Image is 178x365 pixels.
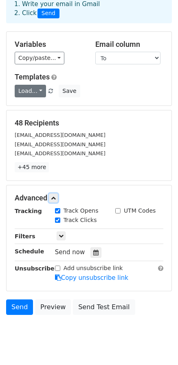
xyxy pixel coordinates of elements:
[15,265,55,272] strong: Unsubscribe
[137,326,178,365] iframe: Chat Widget
[15,40,83,49] h5: Variables
[95,40,164,49] h5: Email column
[64,216,97,224] label: Track Clicks
[64,264,123,273] label: Add unsubscribe link
[15,208,42,214] strong: Tracking
[15,162,49,172] a: +45 more
[59,85,80,97] button: Save
[15,119,163,128] h5: 48 Recipients
[37,9,59,18] span: Send
[73,299,135,315] a: Send Test Email
[64,207,99,215] label: Track Opens
[15,248,44,255] strong: Schedule
[124,207,156,215] label: UTM Codes
[15,193,163,202] h5: Advanced
[6,299,33,315] a: Send
[15,85,46,97] a: Load...
[15,52,64,64] a: Copy/paste...
[15,150,105,156] small: [EMAIL_ADDRESS][DOMAIN_NAME]
[15,233,35,240] strong: Filters
[55,274,128,281] a: Copy unsubscribe link
[55,248,85,256] span: Send now
[15,73,50,81] a: Templates
[15,132,105,138] small: [EMAIL_ADDRESS][DOMAIN_NAME]
[35,299,71,315] a: Preview
[15,141,105,147] small: [EMAIL_ADDRESS][DOMAIN_NAME]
